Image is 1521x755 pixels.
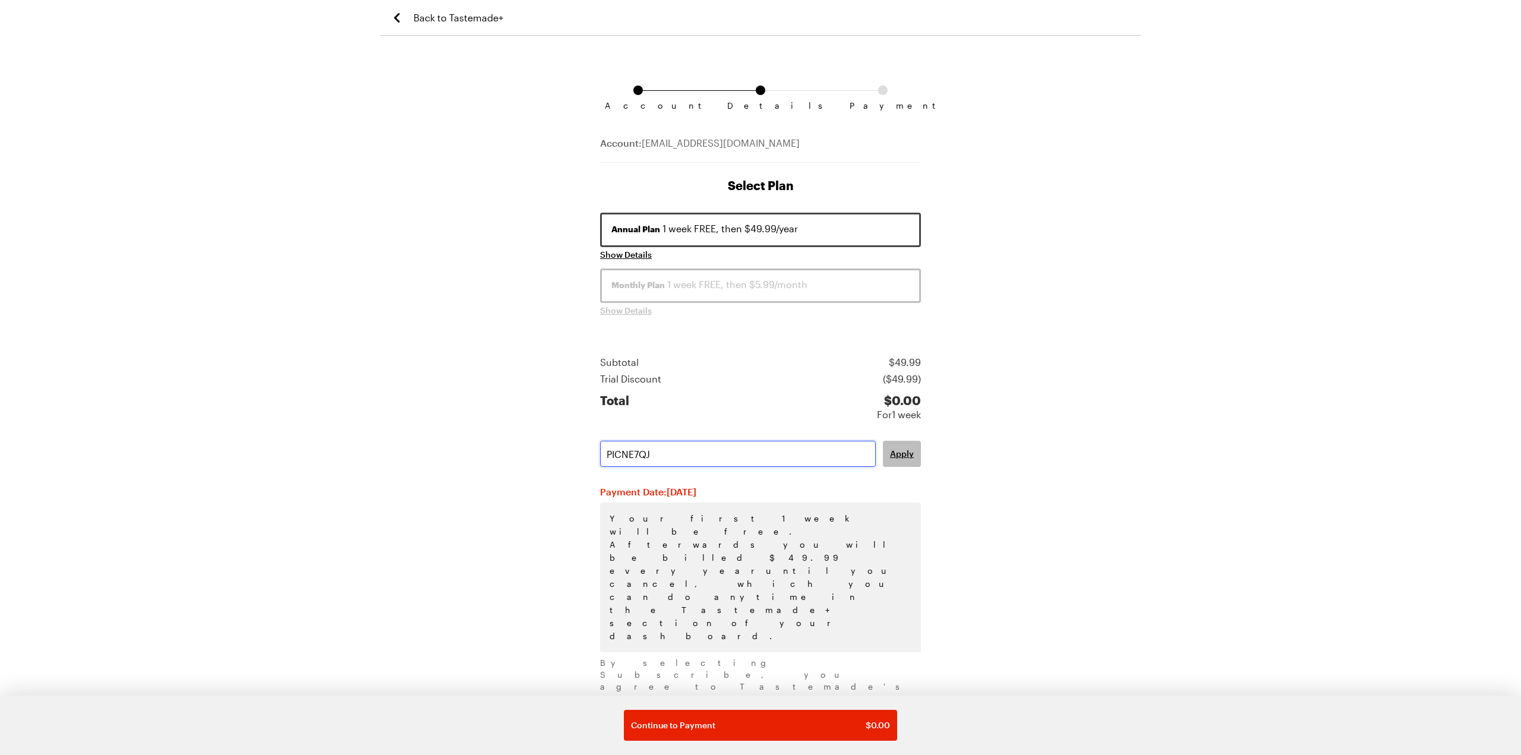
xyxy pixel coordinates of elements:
span: Apply [890,448,914,460]
section: Price summary [600,355,921,422]
button: Annual Plan 1 week FREE, then $49.99/year [600,213,921,247]
div: ($ 49.99 ) [883,372,921,386]
span: Account [605,101,671,110]
button: Show Details [600,249,652,261]
div: 1 week FREE, then $5.99/month [611,277,910,292]
div: Trial Discount [600,372,661,386]
input: Promo Code [600,441,876,467]
span: Annual Plan [611,223,660,235]
a: Privacy Policy [726,693,783,704]
section: Subscription renewal information and terms [600,486,921,705]
div: Subtotal [600,355,639,369]
p: Your first 1 week will be free. Afterwards you will be billed $49.99 every year until you cancel,... [600,503,921,652]
div: Total [600,393,629,422]
div: For 1 week [877,407,921,422]
a: Terms [600,693,625,704]
span: Back to Tastemade+ [414,11,503,25]
div: 1 week FREE, then $49.99/year [611,222,910,236]
button: Monthly Plan 1 week FREE, then $5.99/month [600,268,921,303]
div: $ 49.99 [889,355,921,369]
button: Show Details [600,305,652,317]
p: By selecting Subscribe, you agree to Tastemade's , and . [600,657,921,705]
h1: Select Plan [600,177,921,194]
button: Continue to Payment$0.00 [624,710,897,741]
span: Monthly Plan [611,279,665,291]
span: Payment [850,101,916,110]
ol: Subscription checkout form navigation [600,86,921,101]
span: Account: [600,137,642,149]
span: Continue to Payment [631,719,715,731]
h2: Payment Date: [DATE] [600,486,921,498]
span: $ 0.00 [866,719,890,731]
div: $ 0.00 [877,393,921,407]
div: [EMAIL_ADDRESS][DOMAIN_NAME] [600,136,921,163]
button: Apply [883,441,921,467]
span: Details [727,101,794,110]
